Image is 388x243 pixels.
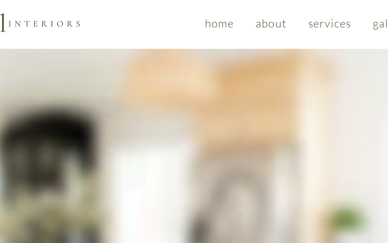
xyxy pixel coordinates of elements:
span: home [205,16,234,30]
span: services [308,16,351,30]
a: services [299,11,360,35]
span: about [256,16,287,30]
a: home [196,11,243,35]
a: about [247,11,296,35]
